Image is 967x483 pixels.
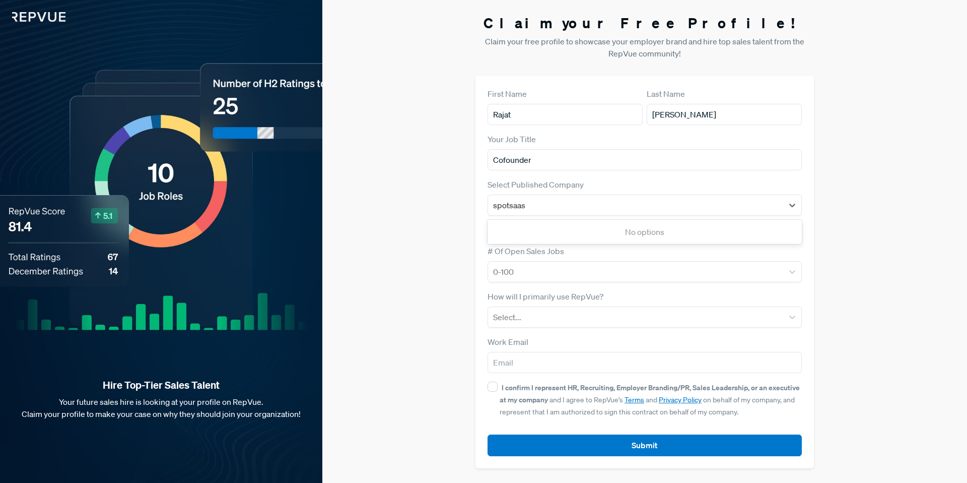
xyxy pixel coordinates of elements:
[488,88,527,100] label: First Name
[488,290,603,303] label: How will I primarily use RepVue?
[488,245,564,257] label: # Of Open Sales Jobs
[488,336,528,348] label: Work Email
[625,395,644,404] a: Terms
[16,379,306,392] strong: Hire Top-Tier Sales Talent
[647,88,685,100] label: Last Name
[488,222,802,242] div: No options
[475,35,814,59] p: Claim your free profile to showcase your employer brand and hire top sales talent from the RepVue...
[647,104,802,125] input: Last Name
[488,352,802,373] input: Email
[659,395,702,404] a: Privacy Policy
[488,149,802,170] input: Title
[500,383,800,404] strong: I confirm I represent HR, Recruiting, Employer Branding/PR, Sales Leadership, or an executive at ...
[488,133,536,145] label: Your Job Title
[16,396,306,420] p: Your future sales hire is looking at your profile on RepVue. Claim your profile to make your case...
[488,178,584,191] label: Select Published Company
[488,104,643,125] input: First Name
[500,383,800,416] span: and I agree to RepVue’s and on behalf of my company, and represent that I am authorized to sign t...
[488,435,802,456] button: Submit
[475,15,814,32] h3: Claim your Free Profile!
